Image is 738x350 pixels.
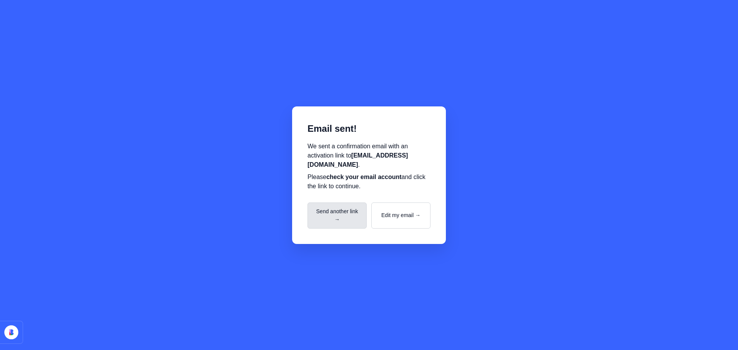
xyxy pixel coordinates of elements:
[371,202,430,229] button: Edit my email →
[307,173,430,191] p: Please and click the link to continue.
[307,122,430,136] h2: Email sent!
[326,174,402,180] strong: check your email account
[307,202,367,229] button: Send another link →
[307,152,408,168] strong: [EMAIL_ADDRESS][DOMAIN_NAME]
[307,142,430,169] p: We sent a confirmation email with an activation link to .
